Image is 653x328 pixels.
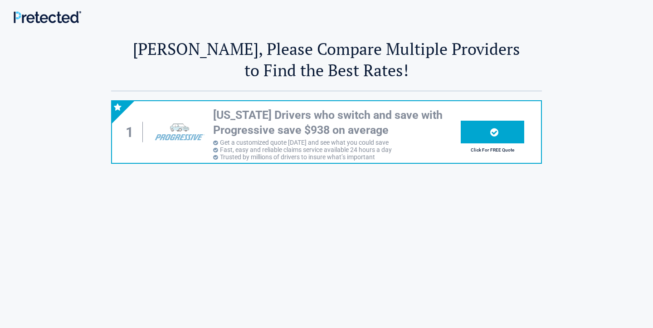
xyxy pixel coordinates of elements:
[121,122,143,142] div: 1
[151,118,209,146] img: progressive's logo
[213,139,461,146] li: Get a customized quote [DATE] and see what you could save
[14,11,81,23] img: Main Logo
[213,153,461,161] li: Trusted by millions of drivers to insure what’s important
[111,38,542,81] h2: [PERSON_NAME], Please Compare Multiple Providers to Find the Best Rates!
[213,146,461,153] li: Fast, easy and reliable claims service available 24 hours a day
[461,147,524,152] h2: Click For FREE Quote
[213,108,461,137] h3: [US_STATE] Drivers who switch and save with Progressive save $938 on average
